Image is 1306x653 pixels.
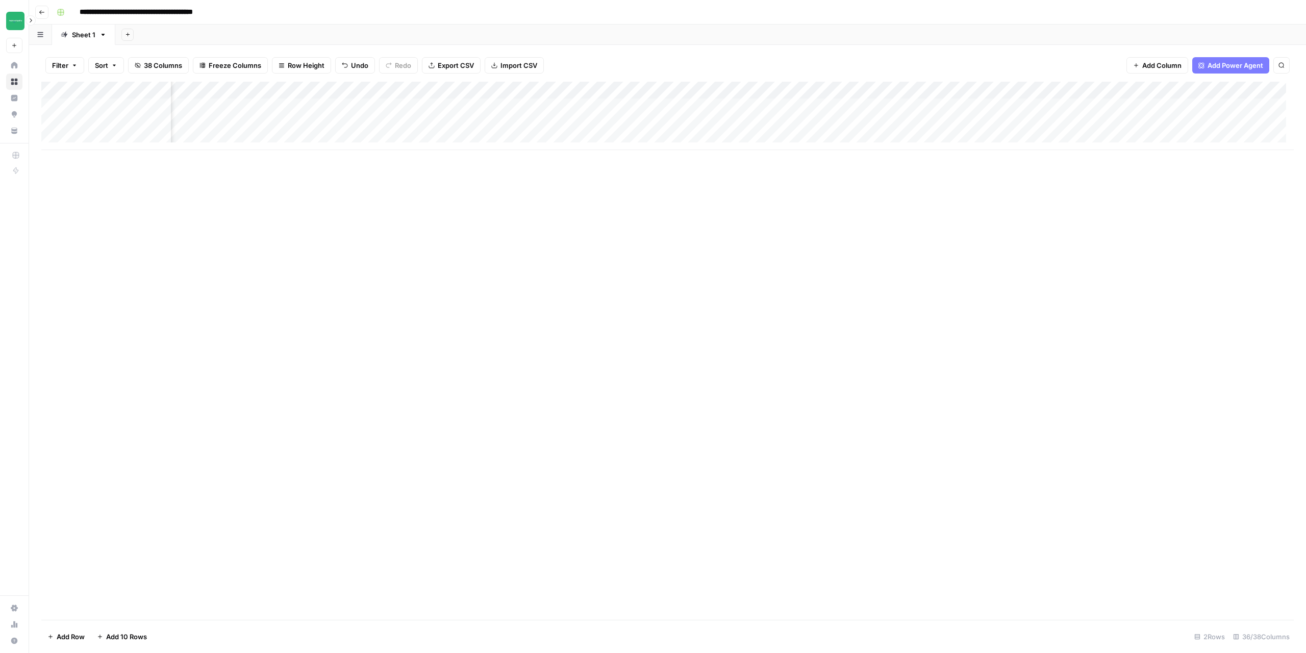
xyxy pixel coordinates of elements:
[1190,628,1229,645] div: 2 Rows
[6,123,22,139] a: Your Data
[6,8,22,34] button: Workspace: Team Empathy
[95,60,108,70] span: Sort
[6,74,22,90] a: Browse
[91,628,153,645] button: Add 10 Rows
[6,616,22,633] a: Usage
[88,57,124,74] button: Sort
[41,628,91,645] button: Add Row
[52,25,115,45] a: Sheet 1
[128,57,189,74] button: 38 Columns
[422,57,481,74] button: Export CSV
[144,60,182,70] span: 38 Columns
[379,57,418,74] button: Redo
[193,57,268,74] button: Freeze Columns
[6,106,22,123] a: Opportunities
[485,57,544,74] button: Import CSV
[1208,60,1263,70] span: Add Power Agent
[1126,57,1188,74] button: Add Column
[52,60,68,70] span: Filter
[6,633,22,649] button: Help + Support
[45,57,84,74] button: Filter
[438,60,474,70] span: Export CSV
[272,57,331,74] button: Row Height
[395,60,411,70] span: Redo
[335,57,375,74] button: Undo
[6,90,22,106] a: Insights
[351,60,368,70] span: Undo
[6,12,24,30] img: Team Empathy Logo
[288,60,324,70] span: Row Height
[209,60,261,70] span: Freeze Columns
[72,30,95,40] div: Sheet 1
[1142,60,1182,70] span: Add Column
[57,632,85,642] span: Add Row
[6,57,22,74] a: Home
[6,600,22,616] a: Settings
[1229,628,1294,645] div: 36/38 Columns
[500,60,537,70] span: Import CSV
[1192,57,1269,74] button: Add Power Agent
[106,632,147,642] span: Add 10 Rows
